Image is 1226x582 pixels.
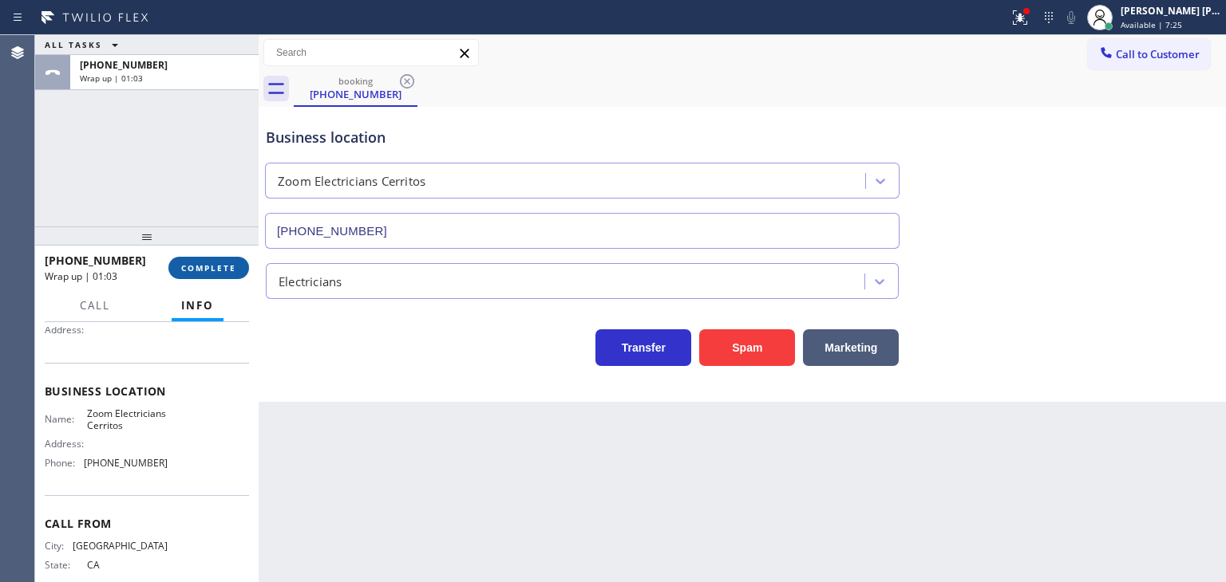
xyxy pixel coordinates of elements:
button: Spam [699,329,795,366]
span: Zoom Electricians Cerritos [87,407,167,432]
span: Call [80,298,110,313]
div: Electricians [279,272,342,290]
span: State: [45,559,87,571]
button: Call to Customer [1088,39,1210,69]
span: Available | 7:25 [1121,19,1182,30]
span: [GEOGRAPHIC_DATA] [73,540,168,552]
button: Info [172,290,223,321]
span: Business location [45,383,249,399]
span: Call From [45,516,249,531]
div: Zoom Electricians Cerritos [278,172,425,191]
input: Phone Number [265,213,900,249]
div: [PHONE_NUMBER] [295,87,416,101]
button: Mute [1060,6,1082,29]
div: Business location [266,127,899,148]
span: Name: [45,413,87,425]
div: [PERSON_NAME] [PERSON_NAME] [1121,4,1221,18]
button: Marketing [803,329,899,366]
span: ALL TASKS [45,39,102,50]
span: COMPLETE [181,262,236,273]
button: Transfer [595,329,691,366]
span: City: [45,540,73,552]
span: [PHONE_NUMBER] [45,253,146,268]
input: Search [264,40,478,65]
div: (562) 500-6471 [295,71,416,105]
div: booking [295,75,416,87]
button: ALL TASKS [35,35,134,54]
span: [PHONE_NUMBER] [84,457,168,469]
button: COMPLETE [168,257,249,279]
span: Address: [45,438,87,450]
span: CA [87,559,167,571]
span: Wrap up | 01:03 [80,73,143,84]
span: Phone: [45,457,84,469]
span: Info [181,298,214,313]
span: Address: [45,324,87,336]
span: Call to Customer [1116,47,1200,61]
span: Wrap up | 01:03 [45,269,117,283]
button: Call [70,290,120,321]
span: [PHONE_NUMBER] [80,58,168,72]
